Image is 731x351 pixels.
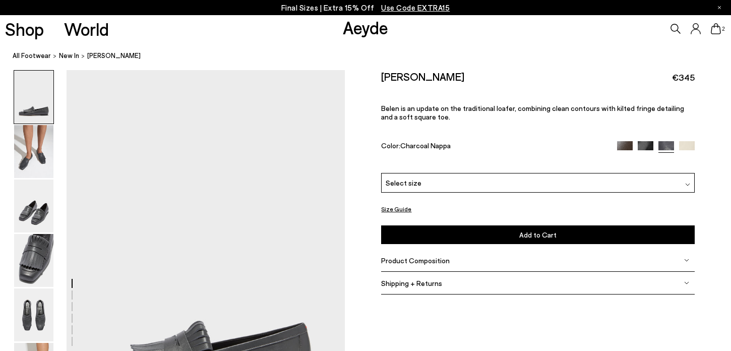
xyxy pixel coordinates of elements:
img: svg%3E [685,182,690,187]
img: Belen Tassel Loafers - Image 4 [14,234,53,287]
img: svg%3E [684,258,689,263]
img: Belen Tassel Loafers - Image 2 [14,125,53,178]
a: 2 [711,23,721,34]
img: Belen Tassel Loafers - Image 1 [14,71,53,124]
span: 2 [721,26,726,32]
span: [PERSON_NAME] [87,50,141,61]
p: Belen is an update on the traditional loafer, combining clean contours with kilted fringe detaili... [381,104,694,121]
button: Size Guide [381,203,411,215]
a: Shop [5,20,44,38]
a: World [64,20,109,38]
a: All Footwear [13,50,51,61]
span: Shipping + Returns [381,279,442,287]
h2: [PERSON_NAME] [381,70,464,83]
div: Color: [381,141,606,153]
span: Select size [386,178,421,188]
span: Product Composition [381,256,450,265]
img: Belen Tassel Loafers - Image 3 [14,180,53,232]
span: Navigate to /collections/ss25-final-sizes [381,3,450,12]
span: €345 [672,71,695,84]
span: Add to Cart [519,230,557,239]
span: Charcoal Nappa [400,141,451,150]
a: Aeyde [343,17,388,38]
span: New In [59,51,79,60]
p: Final Sizes | Extra 15% Off [281,2,450,14]
nav: breadcrumb [13,42,731,70]
a: New In [59,50,79,61]
img: Belen Tassel Loafers - Image 5 [14,288,53,341]
img: svg%3E [684,280,689,285]
button: Add to Cart [381,225,694,244]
